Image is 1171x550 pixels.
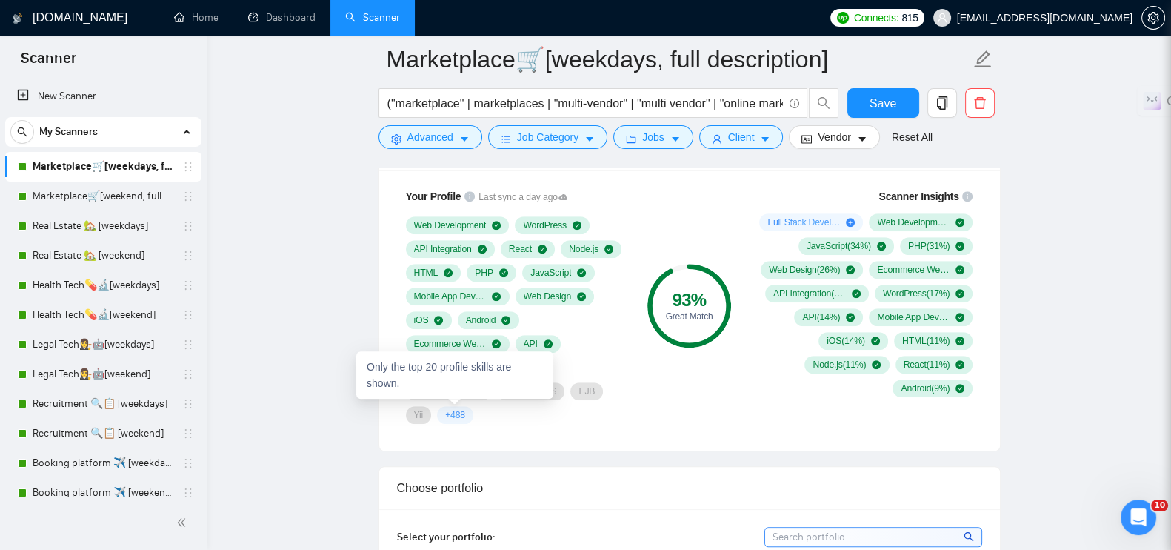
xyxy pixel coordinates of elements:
[1141,12,1165,24] a: setting
[955,360,964,369] span: check-circle
[955,218,964,227] span: check-circle
[872,360,881,369] span: check-circle
[33,182,173,211] a: Marketplace🛒[weekend, full description]
[837,12,849,24] img: upwork-logo.png
[517,129,578,145] span: Job Category
[182,279,194,291] span: holder
[538,245,547,254] span: check-circle
[928,96,956,110] span: copy
[182,161,194,173] span: holder
[182,457,194,469] span: holder
[33,360,173,389] a: Legal Tech👩‍⚖️🤖[weekend]
[345,11,400,24] a: searchScanner
[182,398,194,410] span: holder
[802,311,840,323] span: API ( 14 %)
[901,382,950,394] span: Android ( 9 %)
[524,291,572,302] span: Web Design
[459,133,470,145] span: caret-down
[475,267,493,279] span: PHP
[464,191,475,202] span: info-circle
[818,129,850,145] span: Vendor
[647,312,731,321] div: Great Match
[807,240,871,252] span: JavaScript ( 34 %)
[846,313,855,322] span: check-circle
[478,245,487,254] span: check-circle
[901,10,918,26] span: 815
[854,10,898,26] span: Connects:
[9,47,88,79] span: Scanner
[33,419,173,448] a: Recruitment 🔍📋 [weekend]
[182,220,194,232] span: holder
[33,389,173,419] a: Recruitment 🔍📋 [weekdays]
[965,88,995,118] button: delete
[182,250,194,262] span: holder
[569,243,598,255] span: Node.js
[962,191,973,202] span: info-circle
[765,528,981,546] input: Search portfolio
[182,428,194,440] span: holder
[10,120,34,144] button: search
[870,94,896,113] span: Save
[955,337,964,345] span: check-circle
[524,338,538,350] span: API
[387,41,970,78] input: Scanner name...
[904,359,950,371] span: React ( 11 %)
[182,368,194,380] span: holder
[573,221,581,230] span: check-circle
[478,190,567,205] span: Last sync a day ago
[877,216,950,228] span: Web Development ( 40 %)
[174,11,218,24] a: homeHome
[397,467,982,509] div: Choose portfolio
[414,409,424,421] span: Yii
[809,88,838,118] button: search
[670,133,681,145] span: caret-down
[955,313,964,322] span: check-circle
[626,133,636,145] span: folder
[387,94,783,113] input: Search Freelance Jobs...
[955,384,964,393] span: check-circle
[642,129,664,145] span: Jobs
[176,515,191,530] span: double-left
[11,127,33,137] span: search
[434,316,443,325] span: check-circle
[444,268,453,277] span: check-circle
[33,271,173,300] a: Health Tech💊🔬[weekdays]
[577,292,586,301] span: check-circle
[378,125,482,149] button: settingAdvancedcaret-down
[1142,12,1164,24] span: setting
[414,338,487,350] span: Ecommerce Website Development
[892,129,933,145] a: Reset All
[33,152,173,182] a: Marketplace🛒[weekdays, full description]
[414,267,438,279] span: HTML
[182,190,194,202] span: holder
[492,221,501,230] span: check-circle
[414,314,429,326] span: iOS
[955,242,964,251] span: check-circle
[937,13,947,23] span: user
[544,339,553,348] span: check-circle
[406,190,461,202] span: Your Profile
[33,300,173,330] a: Health Tech💊🔬[weekend]
[813,359,866,371] span: Node.js ( 11 %)
[407,129,453,145] span: Advanced
[902,335,950,347] span: HTML ( 11 %)
[801,133,812,145] span: idcard
[877,311,950,323] span: Mobile App Development ( 14 %)
[501,316,510,325] span: check-circle
[847,88,919,118] button: Save
[810,96,838,110] span: search
[883,288,950,299] span: WordPress ( 17 %)
[578,385,595,397] span: EJB
[760,133,770,145] span: caret-down
[1151,500,1168,511] span: 10
[33,330,173,360] a: Legal Tech👩‍⚖️🤖[weekdays]
[391,133,401,145] span: setting
[509,243,532,255] span: React
[827,335,865,347] span: iOS ( 14 %)
[773,288,846,299] span: API Integration ( 20 %)
[501,133,511,145] span: bars
[182,309,194,321] span: holder
[604,245,613,254] span: check-circle
[728,129,755,145] span: Client
[647,291,731,309] div: 93 %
